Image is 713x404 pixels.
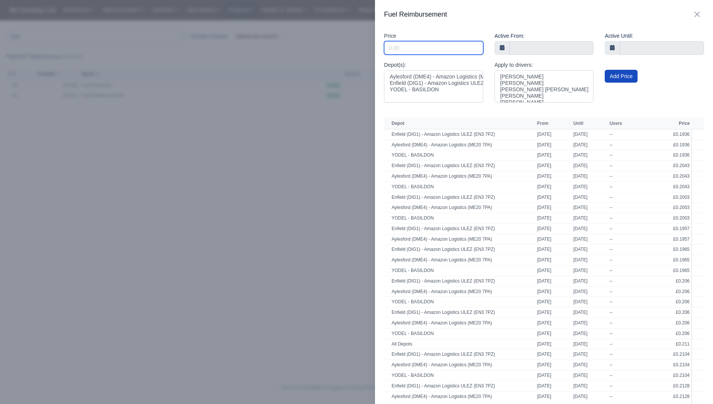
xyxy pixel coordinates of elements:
[537,257,552,263] span: [DATE]
[537,174,552,179] span: [DATE]
[572,360,608,370] td: [DATE]
[537,289,552,294] span: [DATE]
[668,307,692,318] td: £0.206
[608,223,668,234] td: --
[499,80,589,86] option: [PERSON_NAME]
[572,328,608,339] td: [DATE]
[499,99,589,106] option: [PERSON_NAME]
[668,118,692,129] th: Price
[537,205,552,210] span: [DATE]
[537,215,552,221] span: [DATE]
[608,307,668,318] td: --
[608,286,668,297] td: --
[668,266,692,276] td: £0.1965
[384,266,532,276] td: YODEL - BASILDON
[537,152,552,158] span: [DATE]
[495,61,533,69] label: Apply to drivers:
[537,247,552,252] span: [DATE]
[389,86,478,93] option: YODEL - BASILDON
[537,331,552,336] span: [DATE]
[384,203,532,213] td: Aylesford (DME4) - Amazon Logistics (ME20 7PA)
[572,213,608,224] td: [DATE]
[537,341,552,347] span: [DATE]
[384,360,532,370] td: Aylesford (DME4) - Amazon Logistics (ME20 7PA)
[608,360,668,370] td: --
[384,118,532,129] th: Depot
[572,349,608,360] td: [DATE]
[537,163,552,168] span: [DATE]
[668,328,692,339] td: £0.206
[572,181,608,192] td: [DATE]
[608,297,668,307] td: --
[384,223,532,234] td: Enfield (DIG1) - Amazon Logistics ULEZ (EN3 7PZ)
[608,234,668,244] td: --
[608,203,668,213] td: --
[572,255,608,266] td: [DATE]
[572,234,608,244] td: [DATE]
[668,370,692,381] td: £0.2104
[537,195,552,200] span: [DATE]
[499,93,589,99] option: [PERSON_NAME]
[384,213,532,224] td: YODEL - BASILDON
[668,318,692,329] td: £0.206
[537,383,552,389] span: [DATE]
[384,349,532,360] td: Enfield (DIG1) - Amazon Logistics ULEZ (EN3 7PZ)
[537,362,552,367] span: [DATE]
[608,171,668,181] td: --
[608,140,668,150] td: --
[668,276,692,286] td: £0.206
[668,140,692,150] td: £0.1936
[668,181,692,192] td: £0.2043
[384,181,532,192] td: YODEL - BASILDON
[384,129,532,140] td: Enfield (DIG1) - Amazon Logistics ULEZ (EN3 7PZ)
[537,278,552,284] span: [DATE]
[608,161,668,171] td: --
[668,203,692,213] td: £0.2003
[537,268,552,273] span: [DATE]
[384,150,532,161] td: YODEL - BASILDON
[537,310,552,315] span: [DATE]
[668,244,692,255] td: £0.1965
[668,339,692,349] td: £0.211
[384,286,532,297] td: Aylesford (DME4) - Amazon Logistics (ME20 7PA)
[608,381,668,391] td: --
[572,266,608,276] td: [DATE]
[608,349,668,360] td: --
[572,118,608,129] th: Until
[572,203,608,213] td: [DATE]
[537,352,552,357] span: [DATE]
[608,266,668,276] td: --
[384,9,447,20] h2: Fuel Reimbursement
[608,244,668,255] td: --
[572,307,608,318] td: [DATE]
[384,255,532,266] td: Aylesford (DME4) - Amazon Logistics (ME20 7PA)
[384,391,532,402] td: Aylesford (DME4) - Amazon Logistics (ME20 7PA)
[537,184,552,189] span: [DATE]
[389,74,478,80] option: Aylesford (DME4) - Amazon Logistics (ME20 7PA)
[668,223,692,234] td: £0.1957
[668,150,692,161] td: £0.1936
[668,234,692,244] td: £0.1957
[572,171,608,181] td: [DATE]
[668,391,692,402] td: £0.2128
[572,286,608,297] td: [DATE]
[537,373,552,378] span: [DATE]
[668,297,692,307] td: £0.206
[608,328,668,339] td: --
[668,161,692,171] td: £0.2043
[572,318,608,329] td: [DATE]
[668,360,692,370] td: £0.2104
[384,171,532,181] td: Aylesford (DME4) - Amazon Logistics (ME20 7PA)
[537,226,552,231] span: [DATE]
[572,339,608,349] td: [DATE]
[384,140,532,150] td: Aylesford (DME4) - Amazon Logistics (ME20 7PA)
[668,129,692,140] td: £0.1936
[384,276,532,286] td: Enfield (DIG1) - Amazon Logistics ULEZ (EN3 7PZ)
[384,41,483,55] input: 0.00
[572,381,608,391] td: [DATE]
[668,255,692,266] td: £0.1965
[384,318,532,329] td: Aylesford (DME4) - Amazon Logistics (ME20 7PA)
[384,192,532,203] td: Enfield (DIG1) - Amazon Logistics ULEZ (EN3 7PZ)
[668,213,692,224] td: £0.2003
[608,181,668,192] td: --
